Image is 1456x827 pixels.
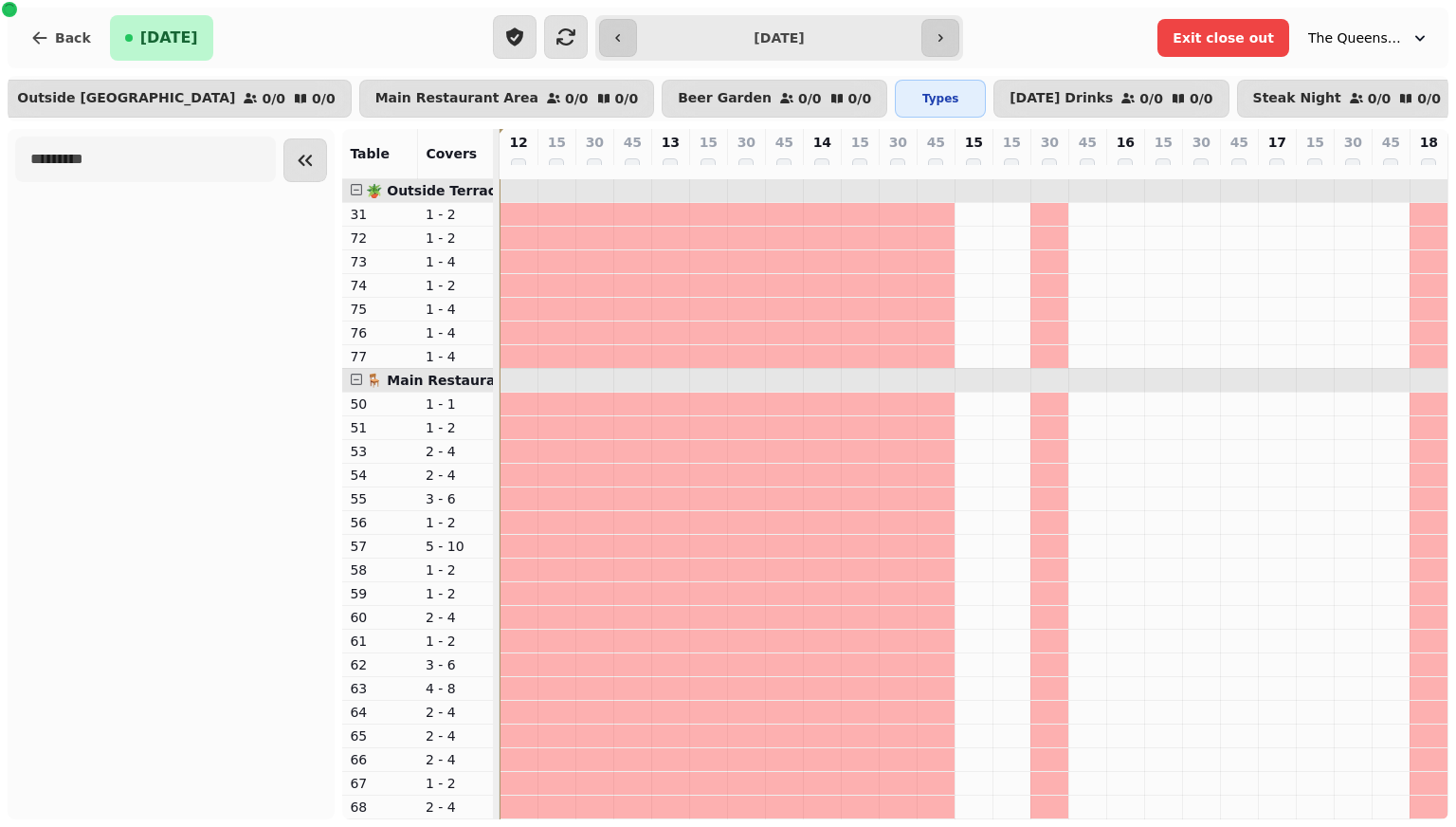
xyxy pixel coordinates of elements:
[548,133,566,152] p: 15
[359,80,655,118] button: Main Restaurant Area0/00/0
[366,183,504,198] span: 🪴 Outside Terrace
[1,80,351,118] button: Outside [GEOGRAPHIC_DATA]0/00/0
[350,489,410,508] p: 55
[993,80,1228,118] button: [DATE] Drinks0/00/0
[426,489,486,508] p: 3 - 6
[375,91,538,106] p: Main Restaurant Area
[426,632,486,651] p: 1 - 2
[140,30,198,46] span: [DATE]
[1173,31,1274,45] span: Exit close out
[426,703,486,722] p: 2 - 4
[624,133,642,152] p: 45
[1157,19,1289,57] button: Exit close out
[1041,133,1059,152] p: 30
[350,513,410,532] p: 56
[350,442,410,461] p: 53
[426,750,486,769] p: 2 - 4
[426,276,486,295] p: 1 - 2
[965,133,983,152] p: 15
[426,774,486,793] p: 1 - 2
[1420,133,1438,152] p: 18
[1268,133,1286,152] p: 17
[662,133,680,152] p: 13
[426,798,486,817] p: 2 - 4
[426,466,486,485] p: 2 - 4
[1139,92,1163,105] p: 0 / 0
[662,80,887,118] button: Beer Garden0/00/0
[775,133,793,152] p: 45
[17,91,235,106] p: Outside [GEOGRAPHIC_DATA]
[350,146,390,161] span: Table
[350,395,410,413] p: 50
[889,133,907,152] p: 30
[895,80,986,118] div: Types
[1230,133,1248,152] p: 45
[350,608,410,627] p: 60
[1344,133,1362,152] p: 30
[1192,133,1210,152] p: 30
[110,15,213,61] button: [DATE]
[426,323,486,342] p: 1 - 4
[426,655,486,674] p: 3 - 6
[426,584,486,603] p: 1 - 2
[1253,91,1341,106] p: Steak Night
[426,347,486,366] p: 1 - 4
[426,442,486,461] p: 2 - 4
[350,229,410,248] p: 72
[350,798,410,817] p: 68
[262,92,285,105] p: 0 / 0
[350,418,410,437] p: 51
[350,300,410,319] p: 75
[1297,21,1441,55] button: The Queens Head
[350,774,410,793] p: 67
[426,229,486,248] p: 1 - 2
[426,418,486,437] p: 1 - 2
[426,300,486,319] p: 1 - 4
[350,205,410,224] p: 31
[848,92,872,105] p: 0 / 0
[350,726,410,745] p: 65
[1190,92,1213,105] p: 0 / 0
[737,133,755,152] p: 30
[350,655,410,674] p: 62
[426,608,486,627] p: 2 - 4
[350,561,410,579] p: 58
[426,679,486,698] p: 4 - 8
[1417,92,1441,105] p: 0 / 0
[350,466,410,485] p: 54
[350,347,410,366] p: 77
[350,679,410,698] p: 63
[350,323,410,342] p: 76
[350,276,410,295] p: 74
[1117,133,1135,152] p: 16
[678,91,772,106] p: Beer Garden
[851,133,869,152] p: 15
[1010,91,1113,106] p: [DATE] Drinks
[565,92,589,105] p: 0 / 0
[15,15,106,61] button: Back
[283,138,327,182] button: Collapse sidebar
[927,133,945,152] p: 45
[586,133,604,152] p: 30
[350,703,410,722] p: 64
[1079,133,1097,152] p: 45
[426,537,486,556] p: 5 - 10
[615,92,639,105] p: 0 / 0
[350,750,410,769] p: 66
[1003,133,1021,152] p: 15
[509,133,527,152] p: 12
[55,31,91,45] span: Back
[426,513,486,532] p: 1 - 2
[350,537,410,556] p: 57
[700,133,718,152] p: 15
[426,726,486,745] p: 2 - 4
[426,205,486,224] p: 1 - 2
[312,92,336,105] p: 0 / 0
[1306,133,1324,152] p: 15
[350,584,410,603] p: 59
[350,252,410,271] p: 73
[798,92,822,105] p: 0 / 0
[350,632,410,651] p: 61
[1368,92,1392,105] p: 0 / 0
[426,252,486,271] p: 1 - 4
